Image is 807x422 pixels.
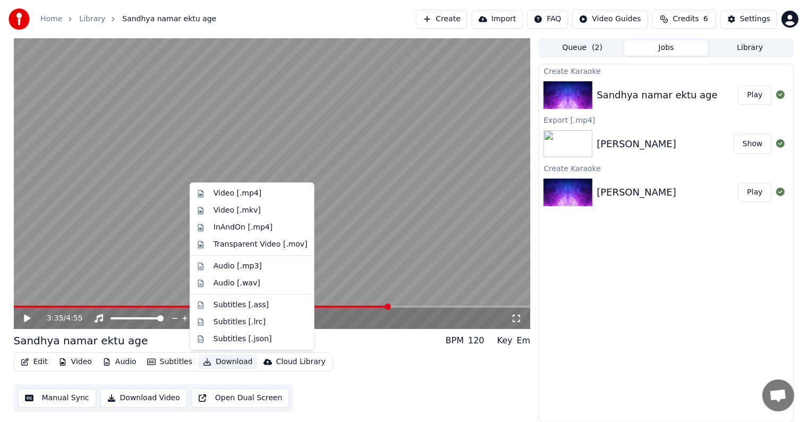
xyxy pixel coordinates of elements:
div: Transparent Video [.mov] [214,239,308,250]
button: Credits6 [652,10,716,29]
div: [PERSON_NAME] [597,185,676,200]
span: ( 2 ) [592,43,602,53]
button: Video Guides [572,10,648,29]
div: Sandhya namar ektu age [14,333,148,348]
div: Subtitles [.lrc] [214,317,266,327]
button: Show [734,134,772,154]
div: Key [497,334,513,347]
button: Settings [720,10,777,29]
button: Download Video [100,389,187,408]
span: 3:35 [47,313,63,324]
button: Video [54,355,96,369]
span: Credits [673,14,699,24]
div: [PERSON_NAME] [597,137,676,151]
div: Em [517,334,531,347]
a: Home [40,14,62,24]
button: Jobs [624,40,708,56]
div: InAndOn [.mp4] [214,222,273,233]
div: Cloud Library [276,357,326,367]
img: youka [9,9,30,30]
div: / [47,313,72,324]
div: Settings [740,14,770,24]
button: Open Dual Screen [191,389,290,408]
div: Video [.mp4] [214,188,261,199]
button: Manual Sync [18,389,96,408]
button: Download [199,355,257,369]
button: Create [416,10,468,29]
div: Subtitles [.ass] [214,300,269,310]
div: Audio [.mp3] [214,261,262,272]
div: 120 [468,334,485,347]
span: Sandhya namar ektu age [122,14,216,24]
button: FAQ [527,10,568,29]
div: Audio [.wav] [214,278,260,289]
div: BPM [446,334,464,347]
button: Edit [16,355,52,369]
span: 4:55 [66,313,82,324]
div: Subtitles [.json] [214,334,272,344]
button: Audio [98,355,141,369]
nav: breadcrumb [40,14,216,24]
div: Video [.mkv] [214,205,261,216]
div: Sandhya namar ektu age [597,88,717,103]
button: Play [738,86,771,105]
div: Create Karaoke [539,64,793,77]
button: Library [708,40,792,56]
button: Queue [540,40,624,56]
div: Export [.mp4] [539,113,793,126]
button: Import [472,10,523,29]
span: 6 [703,14,708,24]
a: Library [79,14,105,24]
div: Create Karaoke [539,162,793,174]
button: Subtitles [143,355,197,369]
button: Play [738,183,771,202]
a: Open chat [762,379,794,411]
